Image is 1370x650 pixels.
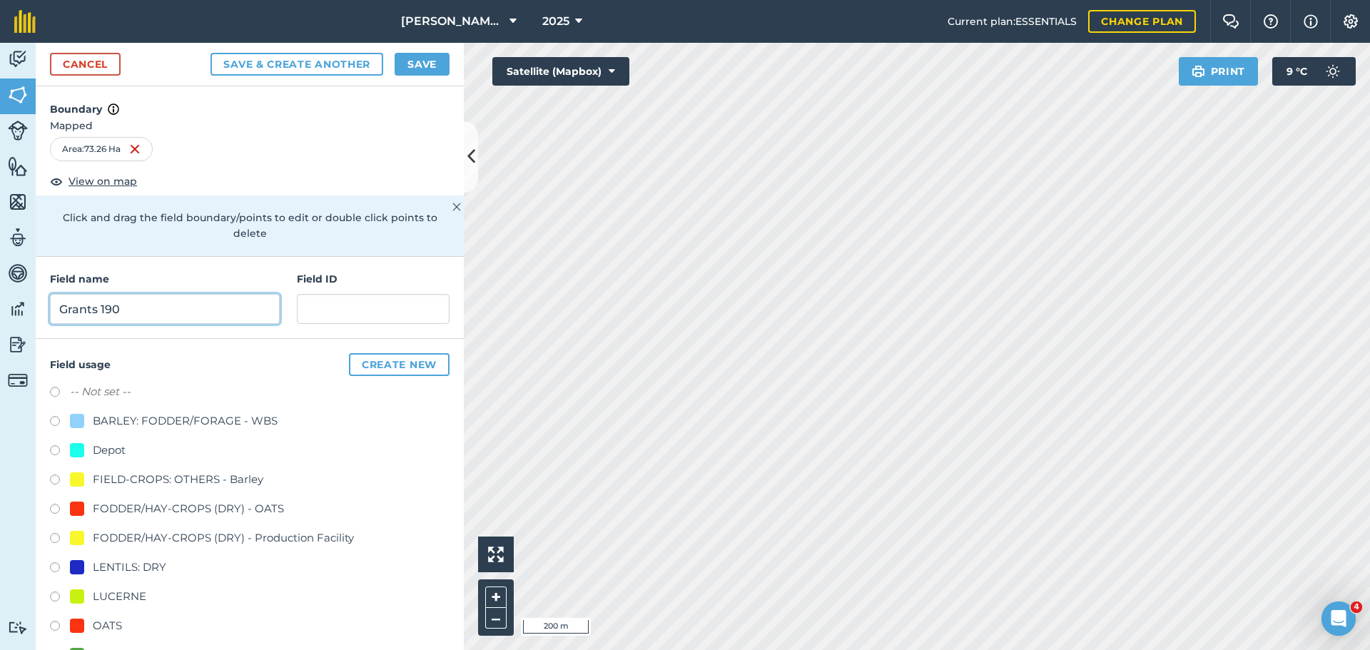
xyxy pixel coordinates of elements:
span: [PERSON_NAME] ASAHI PADDOCKS [401,13,504,30]
img: fieldmargin Logo [14,10,36,33]
img: svg+xml;base64,PHN2ZyB4bWxucz0iaHR0cDovL3d3dy53My5vcmcvMjAwMC9zdmciIHdpZHRoPSIxNyIgaGVpZ2h0PSIxNy... [108,101,119,118]
div: LENTILS: DRY [93,559,166,576]
a: Change plan [1088,10,1196,33]
div: FIELD-CROPS: OTHERS - Barley [93,471,263,488]
a: Cancel [50,53,121,76]
span: 9 ° C [1287,57,1307,86]
img: svg+xml;base64,PD94bWwgdmVyc2lvbj0iMS4wIiBlbmNvZGluZz0idXRmLTgiPz4KPCEtLSBHZW5lcmF0b3I6IEFkb2JlIE... [8,263,28,284]
div: LUCERNE [93,588,146,605]
img: svg+xml;base64,PD94bWwgdmVyc2lvbj0iMS4wIiBlbmNvZGluZz0idXRmLTgiPz4KPCEtLSBHZW5lcmF0b3I6IEFkb2JlIE... [8,49,28,70]
img: Four arrows, one pointing top left, one top right, one bottom right and the last bottom left [488,547,504,562]
img: A question mark icon [1262,14,1279,29]
div: OATS [93,617,122,634]
p: Click and drag the field boundary/points to edit or double click points to delete [50,210,450,242]
div: FODDER/HAY-CROPS (DRY) - Production Facility [93,529,354,547]
div: Depot [93,442,126,459]
button: Satellite (Mapbox) [492,57,629,86]
span: 2025 [542,13,569,30]
img: svg+xml;base64,PD94bWwgdmVyc2lvbj0iMS4wIiBlbmNvZGluZz0idXRmLTgiPz4KPCEtLSBHZW5lcmF0b3I6IEFkb2JlIE... [8,227,28,248]
h4: Field name [50,271,280,287]
button: + [485,586,507,608]
img: svg+xml;base64,PD94bWwgdmVyc2lvbj0iMS4wIiBlbmNvZGluZz0idXRmLTgiPz4KPCEtLSBHZW5lcmF0b3I6IEFkb2JlIE... [8,121,28,141]
button: Create new [349,353,450,376]
img: svg+xml;base64,PHN2ZyB4bWxucz0iaHR0cDovL3d3dy53My5vcmcvMjAwMC9zdmciIHdpZHRoPSIyMiIgaGVpZ2h0PSIzMC... [452,198,461,215]
img: svg+xml;base64,PD94bWwgdmVyc2lvbj0iMS4wIiBlbmNvZGluZz0idXRmLTgiPz4KPCEtLSBHZW5lcmF0b3I6IEFkb2JlIE... [8,298,28,320]
div: Area : 73.26 Ha [50,137,153,161]
img: svg+xml;base64,PHN2ZyB4bWxucz0iaHR0cDovL3d3dy53My5vcmcvMjAwMC9zdmciIHdpZHRoPSI1NiIgaGVpZ2h0PSI2MC... [8,191,28,213]
img: svg+xml;base64,PD94bWwgdmVyc2lvbj0iMS4wIiBlbmNvZGluZz0idXRmLTgiPz4KPCEtLSBHZW5lcmF0b3I6IEFkb2JlIE... [1319,57,1347,86]
img: svg+xml;base64,PHN2ZyB4bWxucz0iaHR0cDovL3d3dy53My5vcmcvMjAwMC9zdmciIHdpZHRoPSI1NiIgaGVpZ2h0PSI2MC... [8,156,28,177]
button: – [485,608,507,629]
iframe: Intercom live chat [1321,601,1356,636]
button: Save [395,53,450,76]
img: svg+xml;base64,PHN2ZyB4bWxucz0iaHR0cDovL3d3dy53My5vcmcvMjAwMC9zdmciIHdpZHRoPSI1NiIgaGVpZ2h0PSI2MC... [8,84,28,106]
img: svg+xml;base64,PHN2ZyB4bWxucz0iaHR0cDovL3d3dy53My5vcmcvMjAwMC9zdmciIHdpZHRoPSIxOCIgaGVpZ2h0PSIyNC... [50,173,63,190]
label: -- Not set -- [70,383,131,400]
h4: Field usage [50,353,450,376]
img: svg+xml;base64,PD94bWwgdmVyc2lvbj0iMS4wIiBlbmNvZGluZz0idXRmLTgiPz4KPCEtLSBHZW5lcmF0b3I6IEFkb2JlIE... [8,621,28,634]
img: Two speech bubbles overlapping with the left bubble in the forefront [1222,14,1239,29]
h4: Boundary [36,86,464,118]
img: svg+xml;base64,PD94bWwgdmVyc2lvbj0iMS4wIiBlbmNvZGluZz0idXRmLTgiPz4KPCEtLSBHZW5lcmF0b3I6IEFkb2JlIE... [8,370,28,390]
img: svg+xml;base64,PHN2ZyB4bWxucz0iaHR0cDovL3d3dy53My5vcmcvMjAwMC9zdmciIHdpZHRoPSIxOSIgaGVpZ2h0PSIyNC... [1192,63,1205,80]
img: svg+xml;base64,PHN2ZyB4bWxucz0iaHR0cDovL3d3dy53My5vcmcvMjAwMC9zdmciIHdpZHRoPSIxNiIgaGVpZ2h0PSIyNC... [129,141,141,158]
span: View on map [68,173,137,189]
span: 4 [1351,601,1362,613]
span: Current plan : ESSENTIALS [948,14,1077,29]
button: Save & Create Another [210,53,383,76]
button: Print [1179,57,1259,86]
span: Mapped [36,118,464,133]
div: FODDER/HAY-CROPS (DRY) - OATS [93,500,284,517]
img: svg+xml;base64,PHN2ZyB4bWxucz0iaHR0cDovL3d3dy53My5vcmcvMjAwMC9zdmciIHdpZHRoPSIxNyIgaGVpZ2h0PSIxNy... [1304,13,1318,30]
h4: Field ID [297,271,450,287]
button: 9 °C [1272,57,1356,86]
img: svg+xml;base64,PD94bWwgdmVyc2lvbj0iMS4wIiBlbmNvZGluZz0idXRmLTgiPz4KPCEtLSBHZW5lcmF0b3I6IEFkb2JlIE... [8,334,28,355]
img: A cog icon [1342,14,1359,29]
div: BARLEY: FODDER/FORAGE - WBS [93,412,278,430]
button: View on map [50,173,137,190]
